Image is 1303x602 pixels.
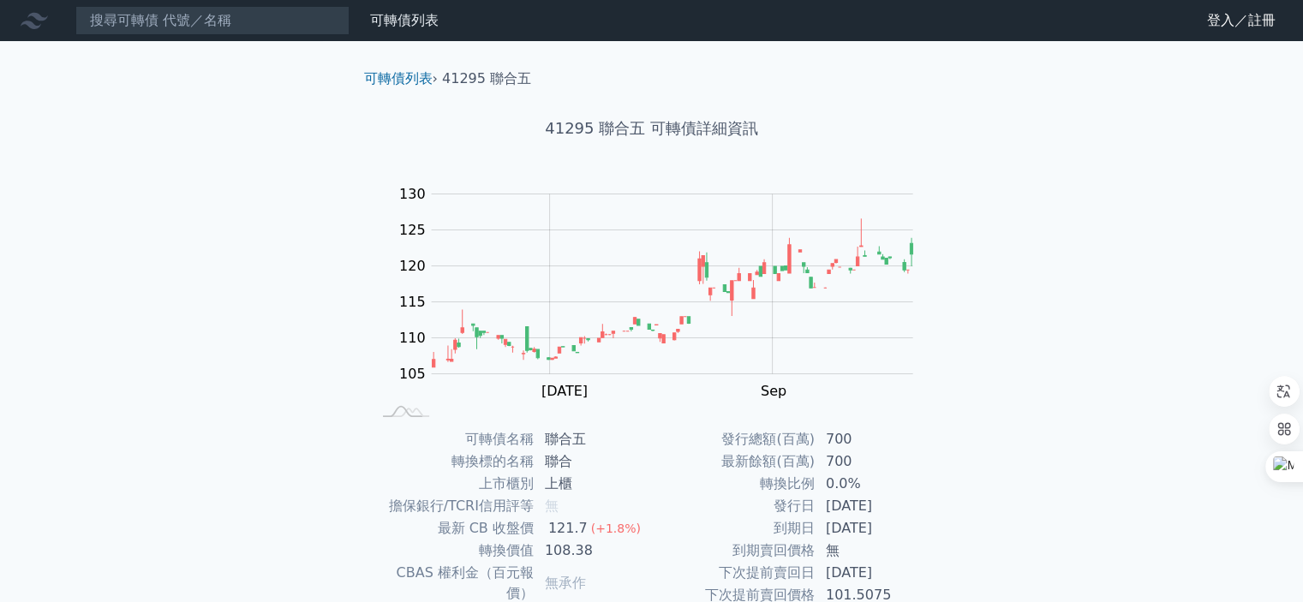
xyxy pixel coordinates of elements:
td: 發行總額(百萬) [652,428,816,450]
td: 0.0% [816,473,933,495]
tspan: 130 [399,186,426,202]
g: Chart [390,186,938,399]
td: 發行日 [652,495,816,517]
td: 最新餘額(百萬) [652,450,816,473]
td: [DATE] [816,562,933,584]
tspan: 110 [399,330,426,346]
td: 轉換價值 [371,539,535,562]
td: [DATE] [816,495,933,517]
li: 41295 聯合五 [442,69,531,89]
td: 700 [816,428,933,450]
td: 可轉債名稱 [371,428,535,450]
a: 可轉債列表 [364,70,433,86]
tspan: 115 [399,294,426,310]
td: 轉換標的名稱 [371,450,535,473]
a: 可轉債列表 [370,12,439,28]
td: 最新 CB 收盤價 [371,517,535,539]
td: 轉換比例 [652,473,816,495]
td: 聯合 [535,450,652,473]
td: 下次提前賣回日 [652,562,816,584]
tspan: Sep [761,383,786,399]
span: 無 [545,498,559,514]
td: 108.38 [535,539,652,562]
g: Series [432,218,912,367]
h1: 41295 聯合五 可轉債詳細資訊 [350,116,953,140]
td: 上市櫃別 [371,473,535,495]
span: (+1.8%) [591,522,641,535]
td: 到期賣回價格 [652,539,816,562]
tspan: 125 [399,222,426,238]
input: 搜尋可轉債 代號／名稱 [75,6,350,35]
div: 121.7 [545,518,591,539]
tspan: 105 [399,366,426,382]
a: 登入／註冊 [1193,7,1289,34]
tspan: [DATE] [541,383,588,399]
tspan: 120 [399,258,426,274]
td: 擔保銀行/TCRI信用評等 [371,495,535,517]
td: 到期日 [652,517,816,539]
td: 無 [816,539,933,562]
span: 無承作 [545,575,586,591]
td: 上櫃 [535,473,652,495]
td: 700 [816,450,933,473]
td: 聯合五 [535,428,652,450]
td: [DATE] [816,517,933,539]
li: › [364,69,438,89]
